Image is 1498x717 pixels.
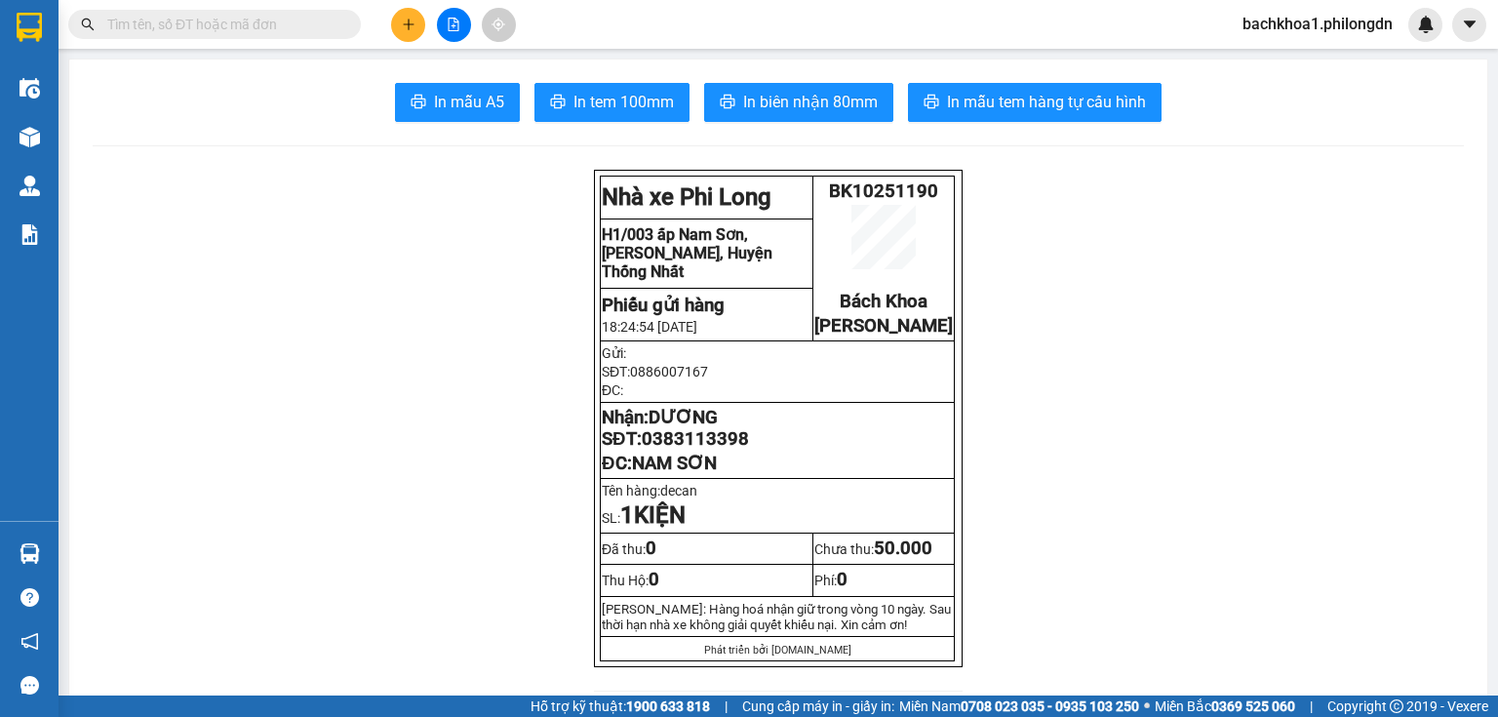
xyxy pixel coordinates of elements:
button: printerIn tem 100mm [534,83,690,122]
span: Cung cấp máy in - giấy in: [742,696,894,717]
span: BK10251190 [829,180,938,202]
p: Tên hàng: [602,483,953,498]
span: SL: [602,510,686,526]
span: Miền Nam [899,696,1139,717]
span: Miền Bắc [1155,696,1295,717]
span: file-add [447,18,460,31]
strong: Nhận: SĐT: [602,407,748,450]
span: search [81,18,95,31]
button: printerIn mẫu tem hàng tự cấu hình [908,83,1162,122]
span: question-circle [20,588,39,607]
span: H1/003 ấp Nam Sơn, [PERSON_NAME], Huyện Thống Nhất [602,225,772,281]
span: ĐC: [602,453,716,474]
p: Gửi: [602,345,953,361]
img: warehouse-icon [20,127,40,147]
td: Đã thu: [601,534,813,565]
button: plus [391,8,425,42]
strong: 0708 023 035 - 0935 103 250 [961,698,1139,714]
span: [PERSON_NAME]: Hàng hoá nhận giữ trong vòng 10 ngày. Sau thời hạn nhà xe không giải quy... [602,602,951,632]
span: 18:24:54 [DATE] [602,319,697,335]
span: | [1310,696,1313,717]
span: [PERSON_NAME] [814,315,953,337]
img: logo-vxr [17,13,42,42]
span: In mẫu tem hàng tự cấu hình [947,90,1146,114]
strong: Phiếu gửi hàng [602,295,725,316]
span: printer [720,94,735,112]
strong: Nhà xe Phi Long [602,183,771,211]
span: Hỗ trợ kỹ thuật: [531,696,710,717]
span: NAM SƠN [632,453,717,474]
span: printer [411,94,426,112]
span: bachkhoa1.philongdn [1227,12,1408,36]
button: printerIn mẫu A5 [395,83,520,122]
button: file-add [437,8,471,42]
span: SĐT: [602,364,708,379]
span: In tem 100mm [573,90,674,114]
button: aim [482,8,516,42]
span: plus [402,18,415,31]
span: 0383113398 [642,428,749,450]
span: Phát triển bởi [DOMAIN_NAME] [704,644,851,657]
img: icon-new-feature [1417,16,1435,33]
span: printer [550,94,566,112]
td: Phí: [813,565,955,596]
button: caret-down [1452,8,1486,42]
span: copyright [1390,699,1403,713]
strong: 1900 633 818 [626,698,710,714]
td: Thu Hộ: [601,565,813,596]
span: ĐC: [602,382,623,398]
span: 0 [646,538,656,559]
span: notification [20,632,39,651]
span: 0 [649,569,659,590]
span: 1 [620,501,634,529]
span: DƯƠNG [649,407,718,428]
span: 50.000 [874,538,932,559]
span: | [725,696,728,717]
button: printerIn biên nhận 80mm [704,83,893,122]
span: 0886007167 [630,364,708,379]
span: aim [492,18,505,31]
img: warehouse-icon [20,543,40,564]
img: warehouse-icon [20,176,40,196]
img: warehouse-icon [20,78,40,99]
span: Bách Khoa [840,291,927,312]
td: Chưa thu: [813,534,955,565]
span: ⚪️ [1144,702,1150,710]
span: caret-down [1461,16,1478,33]
span: decan [660,483,706,498]
span: printer [924,94,939,112]
strong: KIỆN [634,501,686,529]
span: 0 [837,569,848,590]
img: solution-icon [20,224,40,245]
strong: 0369 525 060 [1211,698,1295,714]
span: message [20,676,39,695]
span: In biên nhận 80mm [743,90,878,114]
span: In mẫu A5 [434,90,504,114]
input: Tìm tên, số ĐT hoặc mã đơn [107,14,337,35]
